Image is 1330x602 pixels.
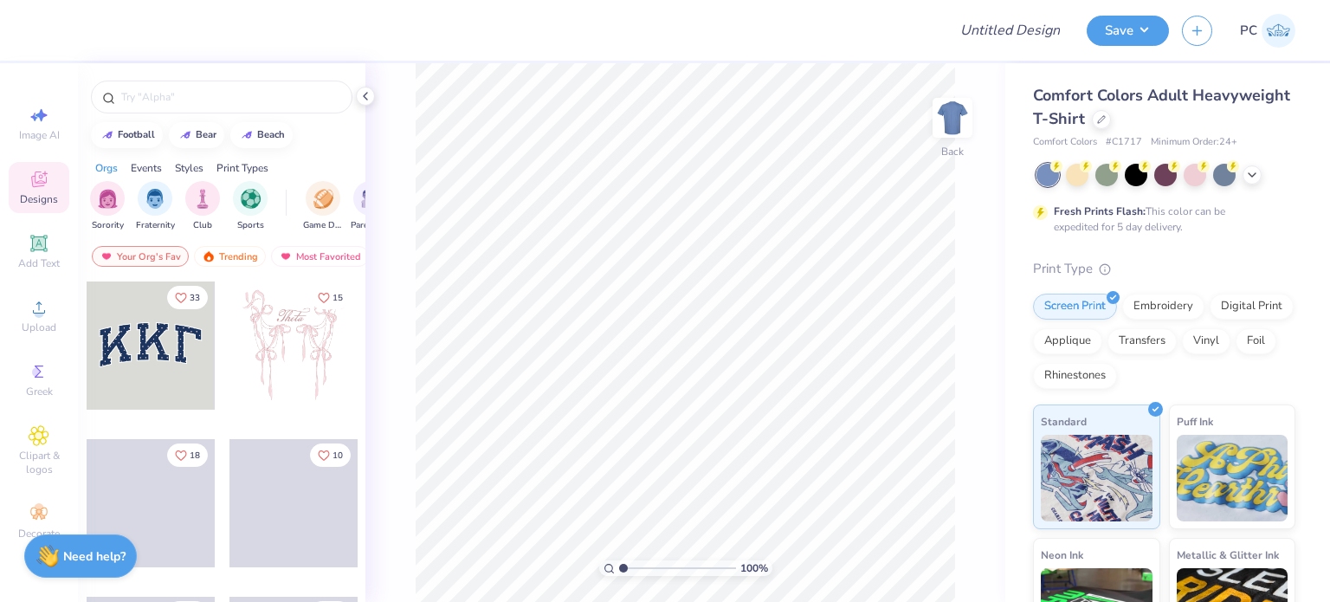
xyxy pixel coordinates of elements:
[351,181,391,232] div: filter for Parent's Weekend
[1177,412,1213,430] span: Puff Ink
[95,160,118,176] div: Orgs
[1087,16,1169,46] button: Save
[332,451,343,460] span: 10
[98,189,118,209] img: Sorority Image
[1151,135,1237,150] span: Minimum Order: 24 +
[185,181,220,232] button: filter button
[1240,14,1295,48] a: PC
[26,385,53,398] span: Greek
[136,181,175,232] button: filter button
[233,181,268,232] button: filter button
[185,181,220,232] div: filter for Club
[90,181,125,232] button: filter button
[63,548,126,565] strong: Need help?
[332,294,343,302] span: 15
[20,192,58,206] span: Designs
[1041,435,1152,521] img: Standard
[310,443,351,467] button: Like
[313,189,333,209] img: Game Day Image
[100,130,114,140] img: trend_line.gif
[131,160,162,176] div: Events
[1054,204,1146,218] strong: Fresh Prints Flash:
[175,160,203,176] div: Styles
[241,189,261,209] img: Sports Image
[303,181,343,232] div: filter for Game Day
[310,286,351,309] button: Like
[1210,294,1294,320] div: Digital Print
[216,160,268,176] div: Print Types
[193,219,212,232] span: Club
[1033,294,1117,320] div: Screen Print
[1177,546,1279,564] span: Metallic & Glitter Ink
[1182,328,1230,354] div: Vinyl
[193,189,212,209] img: Club Image
[9,449,69,476] span: Clipart & logos
[946,13,1074,48] input: Untitled Design
[1041,546,1083,564] span: Neon Ink
[351,219,391,232] span: Parent's Weekend
[279,250,293,262] img: most_fav.gif
[1236,328,1276,354] div: Foil
[1033,85,1290,129] span: Comfort Colors Adult Heavyweight T-Shirt
[18,527,60,541] span: Decorate
[145,189,165,209] img: Fraternity Image
[240,130,254,140] img: trend_line.gif
[1177,435,1288,521] img: Puff Ink
[257,130,285,139] div: beach
[119,88,341,106] input: Try "Alpha"
[190,294,200,302] span: 33
[233,181,268,232] div: filter for Sports
[100,250,113,262] img: most_fav.gif
[167,443,208,467] button: Like
[92,246,189,267] div: Your Org's Fav
[361,189,381,209] img: Parent's Weekend Image
[1107,328,1177,354] div: Transfers
[196,130,216,139] div: bear
[22,320,56,334] span: Upload
[1033,259,1295,279] div: Print Type
[202,250,216,262] img: trending.gif
[92,219,124,232] span: Sorority
[237,219,264,232] span: Sports
[167,286,208,309] button: Like
[190,451,200,460] span: 18
[194,246,266,267] div: Trending
[1122,294,1204,320] div: Embroidery
[91,122,163,148] button: football
[169,122,224,148] button: bear
[1106,135,1142,150] span: # C1717
[118,130,155,139] div: football
[90,181,125,232] div: filter for Sorority
[1033,135,1097,150] span: Comfort Colors
[136,219,175,232] span: Fraternity
[351,181,391,232] button: filter button
[1041,412,1087,430] span: Standard
[1054,204,1267,235] div: This color can be expedited for 5 day delivery.
[18,256,60,270] span: Add Text
[136,181,175,232] div: filter for Fraternity
[271,246,369,267] div: Most Favorited
[941,144,964,159] div: Back
[303,181,343,232] button: filter button
[230,122,293,148] button: beach
[303,219,343,232] span: Game Day
[1240,21,1257,41] span: PC
[1033,363,1117,389] div: Rhinestones
[19,128,60,142] span: Image AI
[1033,328,1102,354] div: Applique
[935,100,970,135] img: Back
[740,560,768,576] span: 100 %
[1262,14,1295,48] img: Priyanka Choudhary
[178,130,192,140] img: trend_line.gif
